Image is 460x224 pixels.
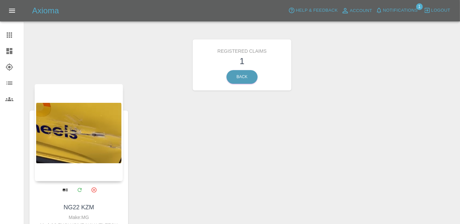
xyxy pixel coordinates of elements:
[4,3,20,19] button: Open drawer
[58,183,72,197] a: View
[287,5,339,16] button: Help & Feedback
[296,7,338,14] span: Help & Feedback
[198,55,286,67] h3: 1
[64,204,94,211] a: NG22 KZM
[340,5,374,16] a: Account
[73,183,86,197] a: Modify
[36,213,121,221] div: Make: MG
[416,3,423,10] span: 1
[226,70,258,84] a: Back
[383,7,418,14] span: Notifications
[431,7,450,14] span: Logout
[32,5,59,16] h5: Axioma
[422,5,452,16] button: Logout
[198,44,286,55] h6: Registered Claims
[87,183,101,197] button: Archive
[374,5,420,16] button: Notifications
[350,7,372,15] span: Account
